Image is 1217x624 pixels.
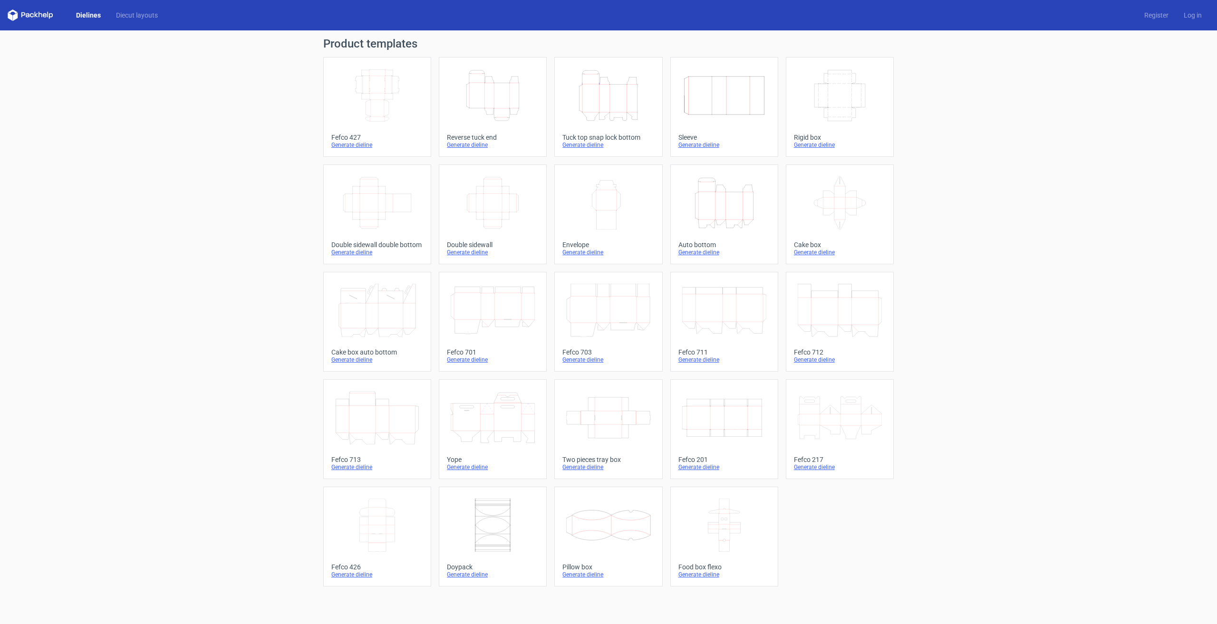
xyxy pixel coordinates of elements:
[323,487,431,586] a: Fefco 426Generate dieline
[786,379,894,479] a: Fefco 217Generate dieline
[678,348,770,356] div: Fefco 711
[678,241,770,249] div: Auto bottom
[439,272,547,372] a: Fefco 701Generate dieline
[786,57,894,157] a: Rigid boxGenerate dieline
[439,57,547,157] a: Reverse tuck endGenerate dieline
[678,356,770,364] div: Generate dieline
[447,348,539,356] div: Fefco 701
[323,379,431,479] a: Fefco 713Generate dieline
[447,141,539,149] div: Generate dieline
[439,487,547,586] a: DoypackGenerate dieline
[554,272,662,372] a: Fefco 703Generate dieline
[794,456,886,463] div: Fefco 217
[447,456,539,463] div: Yope
[562,241,654,249] div: Envelope
[331,456,423,463] div: Fefco 713
[331,241,423,249] div: Double sidewall double bottom
[554,57,662,157] a: Tuck top snap lock bottomGenerate dieline
[447,249,539,256] div: Generate dieline
[794,356,886,364] div: Generate dieline
[794,249,886,256] div: Generate dieline
[331,571,423,578] div: Generate dieline
[331,249,423,256] div: Generate dieline
[670,379,778,479] a: Fefco 201Generate dieline
[670,57,778,157] a: SleeveGenerate dieline
[794,241,886,249] div: Cake box
[331,563,423,571] div: Fefco 426
[447,563,539,571] div: Doypack
[323,272,431,372] a: Cake box auto bottomGenerate dieline
[794,134,886,141] div: Rigid box
[331,141,423,149] div: Generate dieline
[447,134,539,141] div: Reverse tuck end
[447,241,539,249] div: Double sidewall
[670,487,778,586] a: Food box flexoGenerate dieline
[562,348,654,356] div: Fefco 703
[794,141,886,149] div: Generate dieline
[562,249,654,256] div: Generate dieline
[447,571,539,578] div: Generate dieline
[678,463,770,471] div: Generate dieline
[562,463,654,471] div: Generate dieline
[554,379,662,479] a: Two pieces tray boxGenerate dieline
[786,272,894,372] a: Fefco 712Generate dieline
[562,563,654,571] div: Pillow box
[562,571,654,578] div: Generate dieline
[678,456,770,463] div: Fefco 201
[331,134,423,141] div: Fefco 427
[678,563,770,571] div: Food box flexo
[678,571,770,578] div: Generate dieline
[108,10,165,20] a: Diecut layouts
[678,134,770,141] div: Sleeve
[1137,10,1176,20] a: Register
[562,141,654,149] div: Generate dieline
[447,463,539,471] div: Generate dieline
[439,379,547,479] a: YopeGenerate dieline
[562,456,654,463] div: Two pieces tray box
[323,38,894,49] h1: Product templates
[562,134,654,141] div: Tuck top snap lock bottom
[447,356,539,364] div: Generate dieline
[794,348,886,356] div: Fefco 712
[554,487,662,586] a: Pillow boxGenerate dieline
[670,164,778,264] a: Auto bottomGenerate dieline
[331,356,423,364] div: Generate dieline
[678,249,770,256] div: Generate dieline
[68,10,108,20] a: Dielines
[786,164,894,264] a: Cake boxGenerate dieline
[554,164,662,264] a: EnvelopeGenerate dieline
[439,164,547,264] a: Double sidewallGenerate dieline
[794,463,886,471] div: Generate dieline
[670,272,778,372] a: Fefco 711Generate dieline
[1176,10,1209,20] a: Log in
[331,348,423,356] div: Cake box auto bottom
[323,164,431,264] a: Double sidewall double bottomGenerate dieline
[562,356,654,364] div: Generate dieline
[323,57,431,157] a: Fefco 427Generate dieline
[331,463,423,471] div: Generate dieline
[678,141,770,149] div: Generate dieline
